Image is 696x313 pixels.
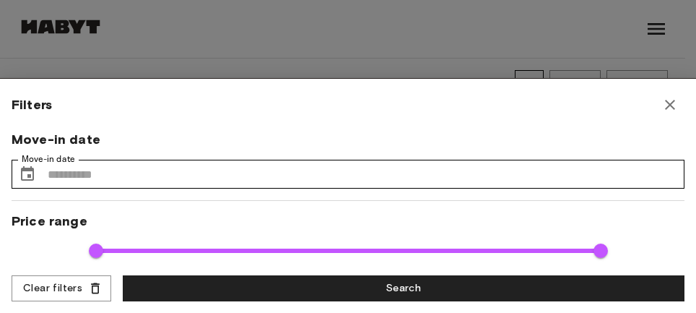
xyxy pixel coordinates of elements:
button: Clear filters [12,275,111,302]
span: €1021 [586,263,615,278]
span: €400 [82,263,110,278]
button: Choose date [13,160,42,189]
span: Filters [12,96,52,113]
span: Price range [12,213,684,230]
button: Search [123,275,684,302]
span: Move-in date [12,131,684,148]
label: Move-in date [22,153,75,166]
